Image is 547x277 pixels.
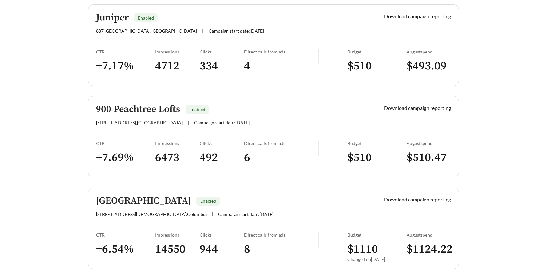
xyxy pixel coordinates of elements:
h3: 4712 [155,59,200,73]
h3: 6473 [155,151,200,165]
h5: Juniper [96,12,129,23]
h3: $ 510 [347,59,407,73]
h3: $ 510.47 [407,151,451,165]
span: | [212,211,213,217]
h3: 492 [200,151,244,165]
span: | [188,120,189,125]
div: Clicks [200,49,244,54]
span: Campaign start date: [DATE] [209,28,264,34]
img: line [318,232,319,248]
a: 900 Peachtree LoftsEnabled[STREET_ADDRESS],[GEOGRAPHIC_DATA]|Campaign start date:[DATE]Download c... [88,96,459,177]
h3: + 7.69 % [96,151,155,165]
div: Direct calls from ads [244,49,318,54]
span: Campaign start date: [DATE] [194,120,250,125]
h3: $ 510 [347,151,407,165]
div: Impressions [155,232,200,238]
div: Clicks [200,232,244,238]
h3: + 7.17 % [96,59,155,73]
h3: 8 [244,242,318,257]
h3: $ 493.09 [407,59,451,73]
a: [GEOGRAPHIC_DATA]Enabled[STREET_ADDRESS][DEMOGRAPHIC_DATA],Columbia|Campaign start date:[DATE]Dow... [88,188,459,269]
span: 887 [GEOGRAPHIC_DATA] , [GEOGRAPHIC_DATA] [96,28,197,34]
a: Download campaign reporting [384,105,451,111]
h5: 900 Peachtree Lofts [96,104,180,115]
div: Impressions [155,141,200,146]
span: [STREET_ADDRESS][DEMOGRAPHIC_DATA] , Columbia [96,211,207,217]
div: August spend [407,232,451,238]
div: August spend [407,49,451,54]
div: Impressions [155,49,200,54]
h3: 14550 [155,242,200,257]
h3: 6 [244,151,318,165]
div: Budget [347,141,407,146]
div: Direct calls from ads [244,141,318,146]
a: Download campaign reporting [384,196,451,202]
span: | [202,28,203,34]
div: Budget [347,49,407,54]
h5: [GEOGRAPHIC_DATA] [96,196,191,206]
h3: 334 [200,59,244,73]
span: Enabled [200,198,216,204]
div: CTR [96,232,155,238]
div: CTR [96,141,155,146]
span: Enabled [189,107,205,112]
a: Download campaign reporting [384,13,451,19]
h3: $ 1124.22 [407,242,451,257]
div: Clicks [200,141,244,146]
span: [STREET_ADDRESS] , [GEOGRAPHIC_DATA] [96,120,183,125]
img: line [318,141,319,156]
a: JuniperEnabled887 [GEOGRAPHIC_DATA],[GEOGRAPHIC_DATA]|Campaign start date:[DATE]Download campaign... [88,4,459,86]
div: Direct calls from ads [244,232,318,238]
h3: $ 1110 [347,242,407,257]
div: CTR [96,49,155,54]
h3: + 6.54 % [96,242,155,257]
span: Enabled [138,15,154,20]
span: Campaign start date: [DATE] [218,211,273,217]
div: Changed on [DATE] [347,257,407,262]
h3: 944 [200,242,244,257]
h3: 4 [244,59,318,73]
img: line [318,49,319,64]
div: August spend [407,141,451,146]
div: Budget [347,232,407,238]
